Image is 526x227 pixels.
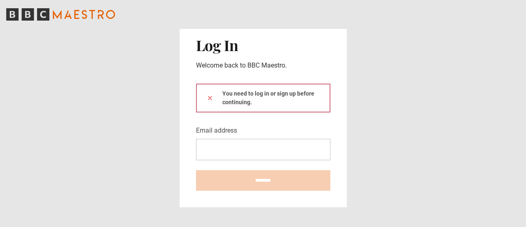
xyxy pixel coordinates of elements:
div: You need to log in or sign up before continuing. [196,84,330,112]
p: Welcome back to BBC Maestro. [196,61,330,70]
svg: BBC Maestro [6,8,115,21]
label: Email address [196,126,237,136]
h2: Log In [196,36,330,54]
